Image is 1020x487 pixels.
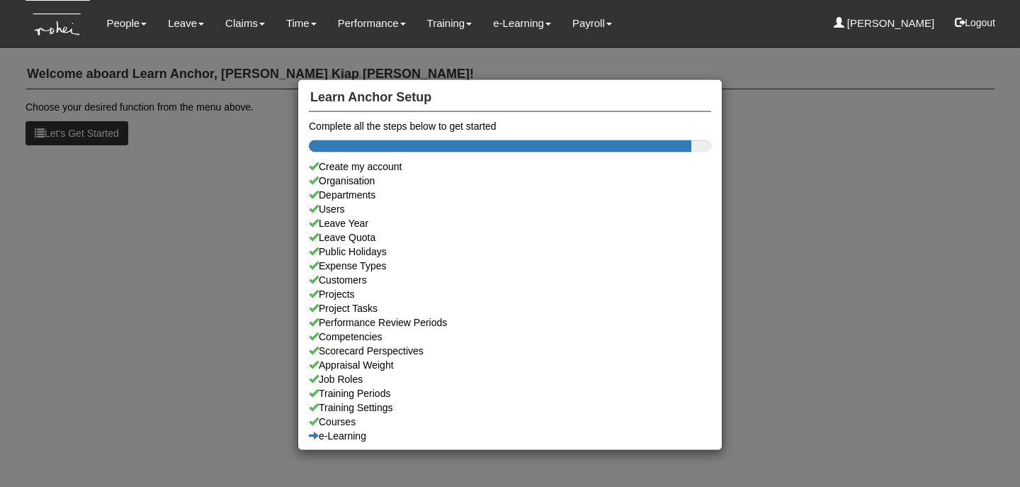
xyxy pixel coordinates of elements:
[309,344,711,358] a: Scorecard Perspectives
[309,174,711,188] a: Organisation
[309,358,711,372] a: Appraisal Weight
[309,202,711,216] a: Users
[309,230,711,245] a: Leave Quota
[309,386,711,401] a: Training Periods
[309,415,711,429] a: Courses
[309,315,711,330] a: Performance Review Periods
[309,216,711,230] a: Leave Year
[309,287,711,301] a: Projects
[309,159,711,174] div: Create my account
[309,245,711,259] a: Public Holidays
[309,401,711,415] a: Training Settings
[309,330,711,344] a: Competencies
[309,372,711,386] a: Job Roles
[309,429,711,443] a: e-Learning
[309,301,711,315] a: Project Tasks
[309,259,711,273] a: Expense Types
[309,83,711,112] h4: Learn Anchor Setup
[309,273,711,287] a: Customers
[309,119,711,133] div: Complete all the steps below to get started
[309,188,711,202] a: Departments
